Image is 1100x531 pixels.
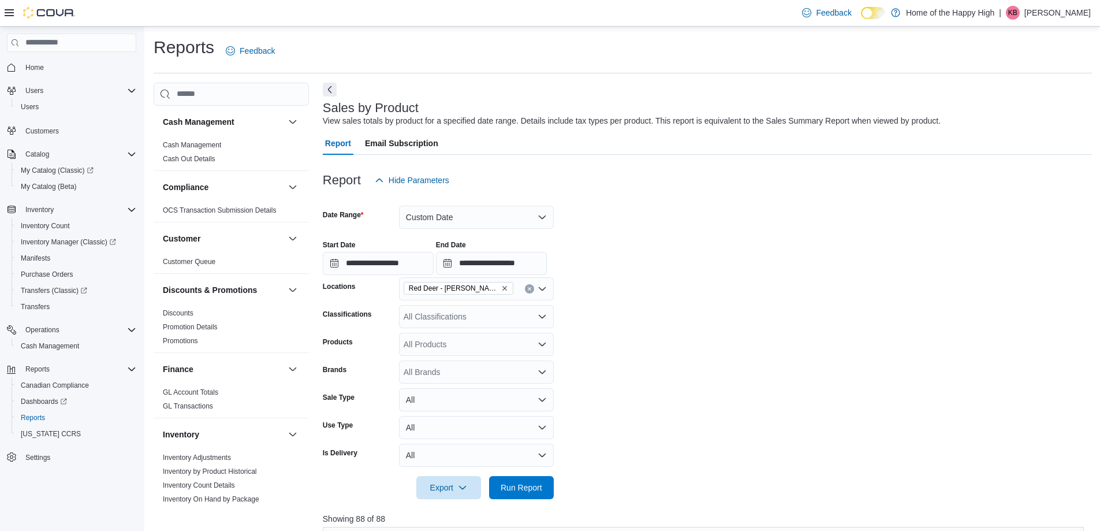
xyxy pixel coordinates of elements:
span: Inventory Count Details [163,481,235,490]
button: Inventory [286,428,300,441]
a: GL Account Totals [163,388,218,396]
span: Home [25,63,44,72]
span: Canadian Compliance [16,378,136,392]
a: My Catalog (Classic) [12,162,141,179]
button: Operations [2,322,141,338]
span: Home [21,60,136,75]
span: Inventory [25,205,54,214]
span: [US_STATE] CCRS [21,429,81,439]
button: All [399,388,554,411]
a: Inventory Count [16,219,74,233]
button: My Catalog (Beta) [12,179,141,195]
span: Reports [21,413,45,422]
button: Discounts & Promotions [286,283,300,297]
span: Promotion Details [163,322,218,332]
img: Cova [23,7,75,18]
span: My Catalog (Classic) [21,166,94,175]
button: Cash Management [163,116,284,128]
span: Inventory [21,203,136,217]
button: Operations [21,323,64,337]
span: Inventory by Product Historical [163,467,257,476]
a: Inventory Adjustments [163,454,231,462]
span: Email Subscription [365,132,438,155]
button: Home [2,59,141,76]
button: Custom Date [399,206,554,229]
h3: Customer [163,233,200,244]
button: Inventory [21,203,58,217]
input: Press the down key to open a popover containing a calendar. [323,252,434,275]
label: Is Delivery [323,448,357,458]
a: Manifests [16,251,55,265]
h3: Sales by Product [323,101,419,115]
button: Customer [163,233,284,244]
span: Red Deer - Dawson Centre - Fire & Flower [404,282,513,295]
button: Settings [2,449,141,466]
p: Showing 88 of 88 [323,513,1092,525]
button: All [399,416,554,439]
a: Cash Out Details [163,155,215,163]
span: GL Account Totals [163,388,218,397]
button: Canadian Compliance [12,377,141,393]
span: Feedback [240,45,275,57]
span: Transfers (Classic) [16,284,136,298]
button: Hide Parameters [370,169,454,192]
label: Products [323,337,353,347]
span: Customers [25,127,59,136]
button: Finance [286,362,300,376]
span: My Catalog (Beta) [21,182,77,191]
label: Sale Type [323,393,355,402]
span: Purchase Orders [21,270,73,279]
div: Discounts & Promotions [154,306,309,352]
label: Date Range [323,210,364,220]
label: End Date [436,240,466,250]
button: Inventory Count [12,218,141,234]
button: Reports [12,410,141,426]
div: Customer [154,255,309,273]
button: Next [323,83,337,96]
a: Transfers [16,300,54,314]
button: Open list of options [538,367,547,377]
button: Finance [163,363,284,375]
span: Reports [16,411,136,425]
a: GL Transactions [163,402,213,410]
span: Settings [25,453,50,462]
button: All [399,444,554,467]
span: Manifests [21,254,50,263]
span: Operations [25,325,59,335]
div: View sales totals by product for a specified date range. Details include tax types per product. T... [323,115,941,127]
h3: Inventory [163,429,199,440]
button: Export [416,476,481,499]
span: Catalog [21,147,136,161]
a: Customer Queue [163,258,215,266]
span: Users [16,100,136,114]
div: Kelci Brenna [1006,6,1020,20]
span: KB [1008,6,1017,20]
button: Clear input [525,284,534,294]
a: Inventory On Hand by Package [163,495,259,503]
button: Reports [21,362,54,376]
a: Promotion Details [163,323,218,331]
span: Cash Out Details [163,154,215,164]
span: Cash Management [21,341,79,351]
span: Inventory Count [21,221,70,231]
a: Feedback [221,39,279,62]
button: Cash Management [286,115,300,129]
span: Dashboards [21,397,67,406]
span: Dashboards [16,395,136,409]
span: Washington CCRS [16,427,136,441]
a: Reports [16,411,50,425]
a: Inventory Manager (Classic) [12,234,141,250]
a: My Catalog (Classic) [16,164,98,177]
a: Transfers (Classic) [12,283,141,299]
h3: Discounts & Promotions [163,284,257,296]
span: Users [21,84,136,98]
span: Transfers [21,302,50,311]
button: Open list of options [538,340,547,349]
span: GL Transactions [163,402,213,411]
a: OCS Transaction Submission Details [163,206,277,214]
span: Users [21,102,39,112]
button: Open list of options [538,284,547,294]
label: Classifications [323,310,372,319]
a: Cash Management [163,141,221,149]
button: Catalog [21,147,54,161]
